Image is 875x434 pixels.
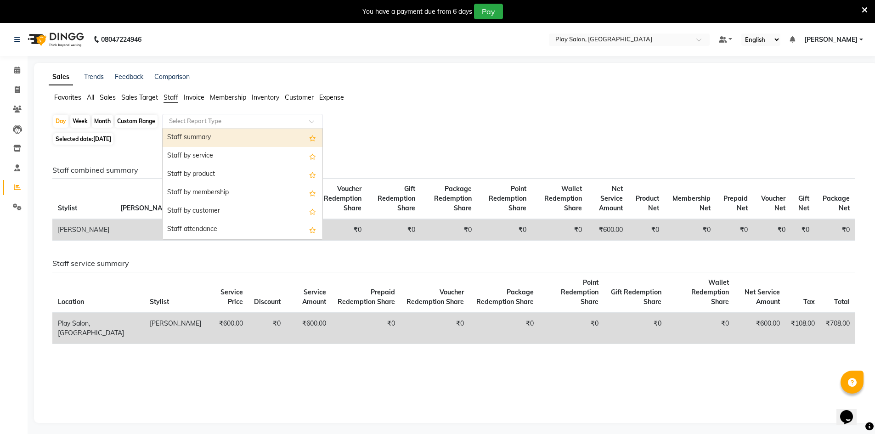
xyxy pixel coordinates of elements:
td: ₹0 [667,313,734,344]
td: ₹0 [665,219,716,241]
h6: Staff combined summary [52,166,855,175]
span: Add this report to Favorites List [309,187,316,198]
td: ₹600.00 [286,313,332,344]
td: [PERSON_NAME] [144,313,207,344]
span: Add this report to Favorites List [309,151,316,162]
a: Sales [49,69,73,85]
img: logo [23,27,86,52]
span: Net Service Amount [745,288,780,306]
span: Tax [803,298,815,306]
span: Total [834,298,850,306]
span: Location [58,298,84,306]
td: ₹0 [248,313,286,344]
span: Membership [210,93,246,101]
td: ₹0 [753,219,791,241]
span: Stylist [58,204,77,212]
td: ₹0 [791,219,815,241]
td: ₹0 [815,219,855,241]
td: ₹0 [532,219,587,241]
div: Month [92,115,113,128]
td: 1 [115,219,179,241]
span: Gift Redemption Share [611,288,661,306]
span: Inventory [252,93,279,101]
div: Custom Range [115,115,158,128]
div: Week [70,115,90,128]
span: Add this report to Favorites List [309,169,316,180]
span: Wallet Redemption Share [544,185,582,212]
td: ₹0 [332,313,401,344]
td: ₹0 [477,219,532,241]
td: Play Salon, [GEOGRAPHIC_DATA] [52,313,144,344]
td: ₹600.00 [587,219,628,241]
span: Product Net [636,194,659,212]
td: ₹0 [716,219,754,241]
td: [PERSON_NAME] [52,219,115,241]
span: Add this report to Favorites List [309,206,316,217]
span: Add this report to Favorites List [309,132,316,143]
div: Staff by membership [163,184,322,202]
span: [PERSON_NAME] [120,204,174,212]
span: Voucher Net [761,194,785,212]
span: Sales Target [121,93,158,101]
span: Net Service Amount [599,185,623,212]
td: ₹0 [421,219,477,241]
span: Point Redemption Share [489,185,526,212]
span: Invoice [184,93,204,101]
td: ₹0 [367,219,421,241]
span: Selected date: [53,133,113,145]
span: Gift Redemption Share [378,185,415,212]
td: ₹0 [604,313,667,344]
span: Voucher Redemption Share [406,288,464,306]
div: Staff summary [163,129,322,147]
a: Trends [84,73,104,81]
span: Customer [285,93,314,101]
span: Membership Net [672,194,711,212]
div: Day [53,115,68,128]
h6: Staff service summary [52,259,855,268]
td: ₹0 [539,313,604,344]
span: Voucher Redemption Share [324,185,361,212]
td: ₹0 [628,219,665,241]
span: Prepaid Redemption Share [338,288,395,306]
b: 08047224946 [101,27,141,52]
div: Staff by service [163,147,322,165]
span: [DATE] [93,135,111,142]
span: Stylist [150,298,169,306]
td: ₹600.00 [207,313,248,344]
iframe: chat widget [836,397,866,425]
td: ₹600.00 [734,313,785,344]
span: Staff [164,93,178,101]
span: Point Redemption Share [561,278,598,306]
a: Feedback [115,73,143,81]
span: Service Amount [302,288,326,306]
span: Package Redemption Share [434,185,472,212]
span: Prepaid Net [723,194,748,212]
span: [PERSON_NAME] [804,35,858,45]
span: Discount [254,298,281,306]
td: ₹0 [469,313,539,344]
span: Service Price [220,288,243,306]
span: Wallet Redemption Share [691,278,729,306]
div: You have a payment due from 6 days [362,7,472,17]
ng-dropdown-panel: Options list [162,128,323,239]
a: Comparison [154,73,190,81]
div: Staff attendance [163,220,322,239]
td: ₹108.00 [785,313,820,344]
span: Package Redemption Share [476,288,534,306]
span: Sales [100,93,116,101]
div: Staff by customer [163,202,322,220]
td: ₹0 [311,219,367,241]
span: Expense [319,93,344,101]
td: ₹0 [401,313,469,344]
span: All [87,93,94,101]
div: Staff by product [163,165,322,184]
span: Favorites [54,93,81,101]
span: Add this report to Favorites List [309,224,316,235]
span: Gift Net [798,194,809,212]
button: Pay [474,4,503,19]
span: Package Net [823,194,850,212]
td: ₹708.00 [820,313,855,344]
